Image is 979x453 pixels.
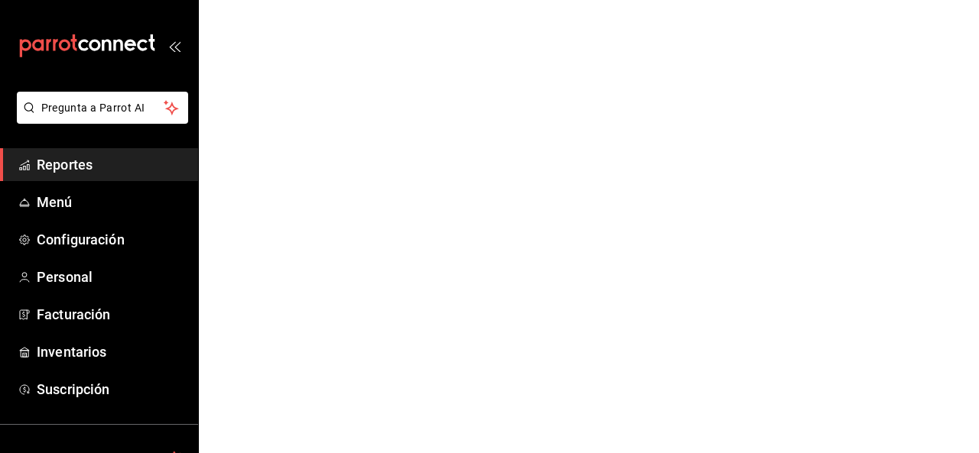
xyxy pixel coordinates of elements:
[37,267,186,287] span: Personal
[168,40,181,52] button: open_drawer_menu
[11,111,188,127] a: Pregunta a Parrot AI
[37,192,186,212] span: Menú
[17,92,188,124] button: Pregunta a Parrot AI
[37,379,186,400] span: Suscripción
[37,154,186,175] span: Reportes
[37,304,186,325] span: Facturación
[37,229,186,250] span: Configuración
[37,341,186,362] span: Inventarios
[41,100,164,116] span: Pregunta a Parrot AI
